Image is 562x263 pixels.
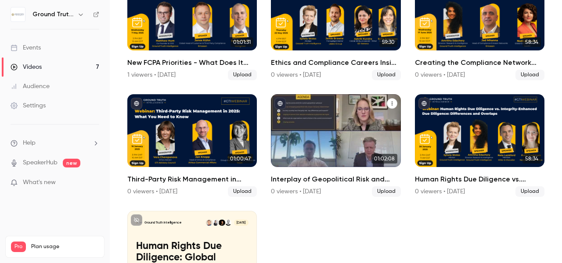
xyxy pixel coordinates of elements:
[11,63,42,71] div: Videos
[227,154,253,163] span: 01:00:47
[127,174,257,185] h2: Third-Party Risk Management in [DATE]: What You Need to Know
[271,94,400,197] li: Interplay of Geopolitical Risk and Third-Party Risk Management
[415,57,544,68] h2: Creating the Compliance Network Effect
[415,94,544,197] li: Human Rights Due Diligence vs. Integrity-Enhanced Due Diligence: Differences and Overlaps
[271,71,321,79] div: 0 viewers • [DATE]
[522,154,541,163] span: 58:34
[11,101,46,110] div: Settings
[11,82,50,91] div: Audience
[127,71,176,79] div: 1 viewers • [DATE]
[127,187,177,196] div: 0 viewers • [DATE]
[219,220,225,226] img: Meriam Nazih Al-Rashid
[271,187,321,196] div: 0 viewers • [DATE]
[144,220,182,225] p: Ground Truth Intelligence
[23,178,56,187] span: What's new
[131,214,142,226] button: unpublished
[23,158,58,167] a: SpeakerHub
[63,159,80,167] span: new
[225,220,232,226] img: Irmela Mysen
[127,57,257,68] h2: New FCPA Priorities - What Does It Mean for Compliance Programs?
[271,57,400,68] h2: Ethics and Compliance Careers Inside Out
[228,186,257,197] span: Upload
[371,154,397,163] span: 01:02:08
[372,186,401,197] span: Upload
[32,10,74,19] h6: Ground Truth Intelligence
[228,70,257,80] span: Upload
[415,71,465,79] div: 0 viewers • [DATE]
[415,187,465,196] div: 0 viewers • [DATE]
[131,98,142,109] button: published
[372,70,401,80] span: Upload
[231,37,253,47] span: 01:01:31
[271,94,400,197] a: 01:02:08Interplay of Geopolitical Risk and Third-Party Risk Management0 viewers • [DATE]Upload
[515,70,544,80] span: Upload
[234,220,249,226] span: [DATE]
[11,43,41,52] div: Events
[274,98,286,109] button: published
[11,139,99,148] li: help-dropdown-opener
[127,94,257,197] a: 01:00:47Third-Party Risk Management in [DATE]: What You Need to Know0 viewers • [DATE]Upload
[515,186,544,197] span: Upload
[11,242,26,252] span: Pro
[522,37,541,47] span: 58:34
[11,7,25,21] img: Ground Truth Intelligence
[127,94,257,197] li: Third-Party Risk Management in 2025: What You Need to Know
[379,37,397,47] span: 59:30
[31,243,99,250] span: Plan usage
[23,139,36,148] span: Help
[271,174,400,185] h2: Interplay of Geopolitical Risk and Third-Party Risk Management
[213,220,219,226] img: Ayumi Fukuhara
[415,94,544,197] a: 58:34Human Rights Due Diligence vs. Integrity-Enhanced Due Diligence: Differences and Overlaps0 v...
[415,174,544,185] h2: Human Rights Due Diligence vs. Integrity-Enhanced Due Diligence: Differences and Overlaps
[89,179,99,187] iframe: Noticeable Trigger
[206,220,213,226] img: Sylwia Wolos
[418,98,430,109] button: published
